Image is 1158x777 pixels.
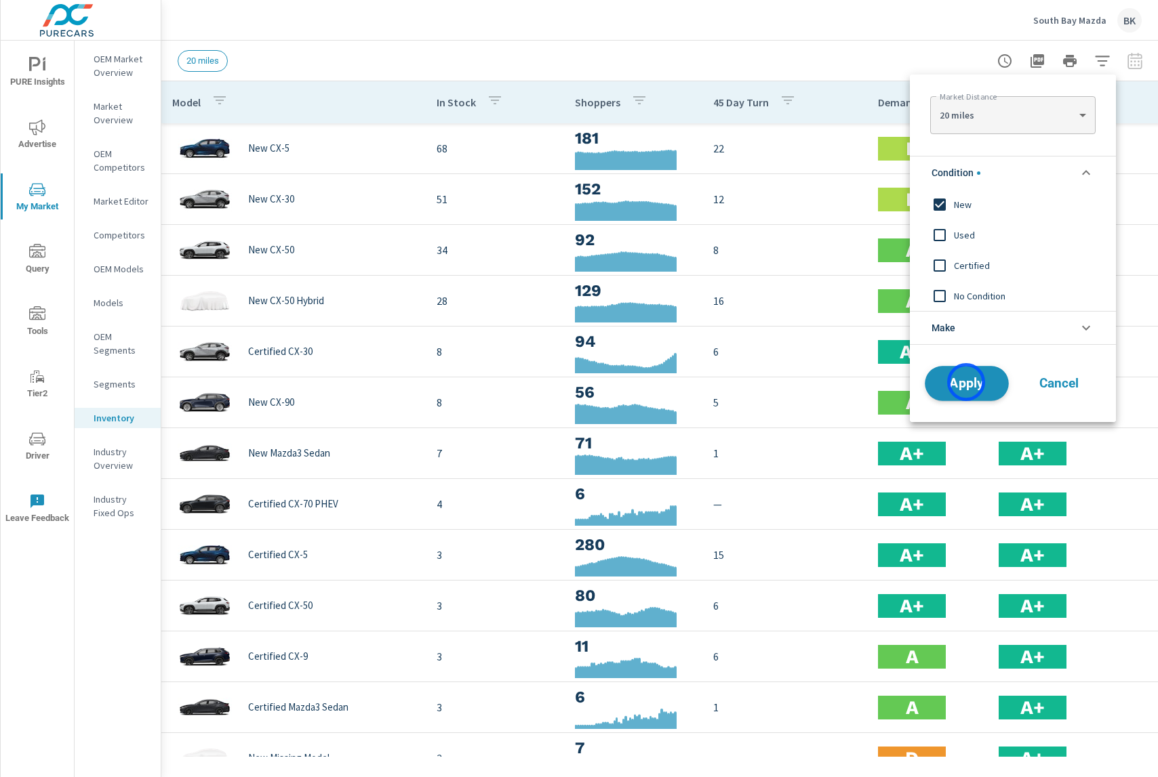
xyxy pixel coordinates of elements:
span: Condition [932,156,980,189]
button: Apply [925,366,1009,401]
div: New [910,189,1113,219]
div: 20 miles [930,102,1095,129]
button: Cancel [1018,366,1100,400]
span: Apply [939,377,995,390]
div: Used [910,219,1113,250]
span: No Condition [954,288,1102,304]
span: Make [932,312,955,344]
span: Certified [954,257,1102,274]
span: Used [954,227,1102,243]
ul: filter options [910,150,1116,350]
span: Cancel [1032,377,1086,390]
div: Certified [910,250,1113,280]
p: 20 miles [940,109,1073,121]
span: New [954,196,1102,213]
div: No Condition [910,280,1113,311]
